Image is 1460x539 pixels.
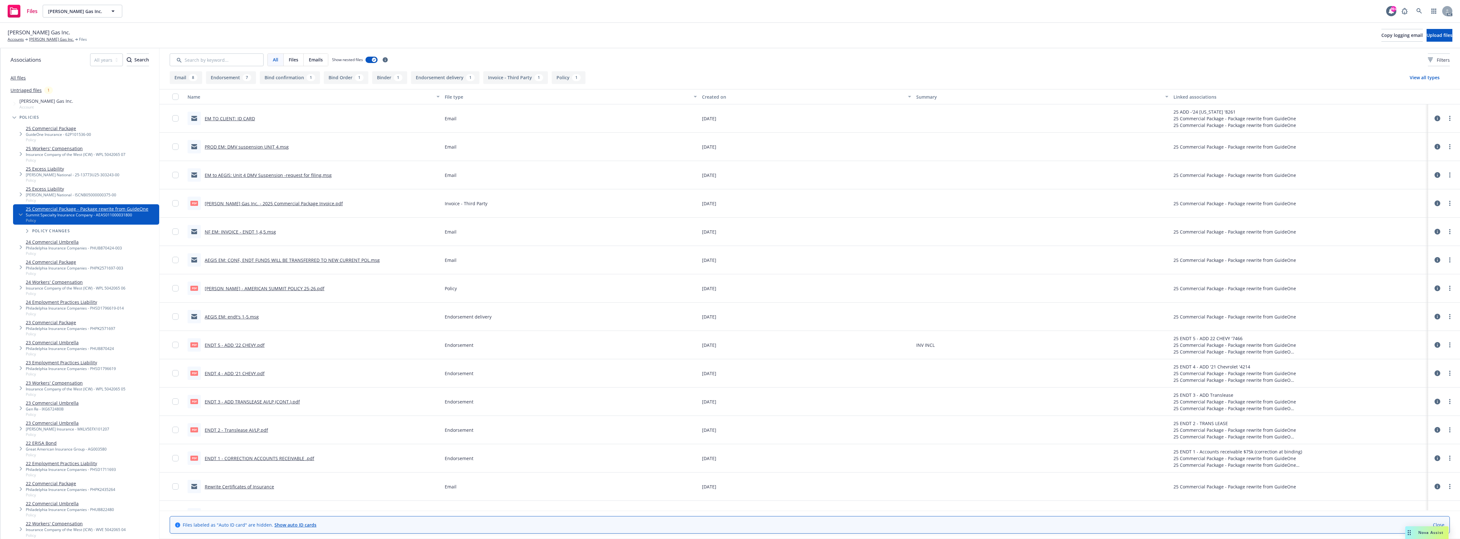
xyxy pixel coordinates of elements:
[172,398,179,405] input: Toggle Row Selected
[1446,171,1454,179] a: more
[5,2,40,20] a: Files
[445,370,473,377] span: Endorsement
[26,311,124,317] span: Policy
[702,172,716,178] span: [DATE]
[26,245,122,251] div: Philadelphia Insurance Companies - PHUB870424-003
[26,145,125,152] a: 25 Workers' Compensation
[1405,526,1413,539] div: Drag to move
[1427,32,1452,38] span: Upload files
[1405,526,1449,539] button: Nova Assist
[1446,454,1454,462] a: more
[26,285,125,291] div: Insurance Company of the West (ICW) - WPL 5042065 06
[1428,53,1450,66] button: Filters
[702,398,716,405] span: [DATE]
[1398,5,1411,17] a: Report a Bug
[1173,342,1296,348] div: 25 Commercial Package - Package rewrite from GuideOne
[572,74,581,81] div: 1
[26,152,125,157] div: Insurance Company of the West (ICW) - WPL 5042065 07
[1428,5,1440,17] a: Switch app
[445,398,473,405] span: Endorsement
[26,132,91,137] div: GuideOne Insurance - 62P101536-00
[26,331,115,337] span: Policy
[170,53,264,66] input: Search by keyword...
[205,285,324,291] a: [PERSON_NAME] - AMERICAN SUMMIT POLICY 25-26.pdf
[26,487,115,492] div: Philadelphia Insurance Companies - PHPK2435264
[11,87,42,94] a: Untriaged files
[188,94,433,100] div: Name
[1173,392,1296,398] div: 25 ENDT 3 - ADD Translease
[26,472,116,478] span: Policy
[1446,398,1454,405] a: more
[172,455,179,461] input: Toggle Row Selected
[172,370,179,376] input: Toggle Row Selected
[1173,200,1296,207] div: 25 Commercial Package - Package rewrite from GuideOne
[26,533,126,538] span: Policy
[172,313,179,320] input: Toggle Row Selected
[355,74,364,81] div: 1
[702,427,716,433] span: [DATE]
[26,392,125,397] span: Policy
[26,271,123,276] span: Policy
[26,432,109,437] span: Policy
[190,456,198,460] span: pdf
[1446,199,1454,207] a: more
[26,265,123,271] div: Philadelphia Insurance Companies - PHPK2571697-003
[172,115,179,122] input: Toggle Row Selected
[1173,108,1296,115] div: 25 ADD -'24 [US_STATE] '8261
[172,285,179,291] input: Toggle Row Selected
[127,54,149,66] div: Search
[1173,285,1296,292] div: 25 Commercial Package - Package rewrite from GuideOne
[26,380,125,386] a: 23 Workers' Compensation
[1171,89,1428,104] button: Linked associations
[26,440,107,446] a: 22 ERISA Bond
[1173,143,1296,150] div: 25 Commercial Package - Package rewrite from GuideOne
[26,406,79,412] div: Gen Re - IXG672480B
[19,115,39,119] span: Policies
[26,279,125,285] a: 24 Workers' Compensation
[172,172,179,178] input: Toggle Row Selected
[26,291,125,296] span: Policy
[127,53,149,66] button: SearchSearch
[26,492,115,498] span: Policy
[1173,228,1296,235] div: 25 Commercial Package - Package rewrite from GuideOne
[185,89,442,104] button: Name
[8,37,24,42] a: Accounts
[552,71,585,84] button: Policy
[1173,363,1296,370] div: 25 ENDT 4 - ADD '21 Chevrolet '4214
[1173,455,1302,462] div: 25 Commercial Package - Package rewrite from GuideOne
[1173,462,1302,468] div: 25 Commercial Package - Package rewrite from GuideOne
[26,467,116,472] div: Philadelphia Insurance Companies - PHSD1711693
[1446,313,1454,320] a: more
[172,483,179,490] input: Toggle Row Selected
[445,257,457,263] span: Email
[26,165,119,172] a: 25 Excess Liability
[702,370,716,377] span: [DATE]
[1418,530,1443,535] span: Nova Assist
[29,37,74,42] a: [PERSON_NAME] Gas Inc.
[205,427,268,433] a: ENDT 2 - Translease AI/LP.pdf
[27,9,38,14] span: Files
[189,74,197,81] div: 8
[26,125,91,132] a: 25 Commercial Package
[172,257,179,263] input: Toggle Row Selected
[48,8,103,15] span: [PERSON_NAME] Gas Inc.
[243,74,251,81] div: 7
[1173,420,1296,427] div: 25 ENDT 2 - TRANS LEASE
[1173,94,1426,100] div: Linked associations
[26,319,115,326] a: 23 Commercial Package
[1173,433,1296,440] div: 25 Commercial Package - Package rewrite from GuideOne
[445,285,457,292] span: Policy
[172,143,179,150] input: Toggle Row Selected
[26,239,122,245] a: 24 Commercial Umbrella
[702,483,716,490] span: [DATE]
[914,89,1171,104] button: Summary
[1400,71,1450,84] button: View all types
[445,313,492,320] span: Endorsement delivery
[205,484,274,490] a: Rewrite Certificates of Insurance
[205,399,300,405] a: ENDT 3 - ADD TRANSLEASE AI/LP (CONT.).pdf
[1173,172,1296,178] div: 25 Commercial Package - Package rewrite from GuideOne
[442,89,699,104] button: File type
[172,200,179,206] input: Toggle Row Selected
[206,71,256,84] button: Endorsement
[205,200,343,206] a: [PERSON_NAME] Gas Inc. - 2025 Commercial Package Invoice.pdf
